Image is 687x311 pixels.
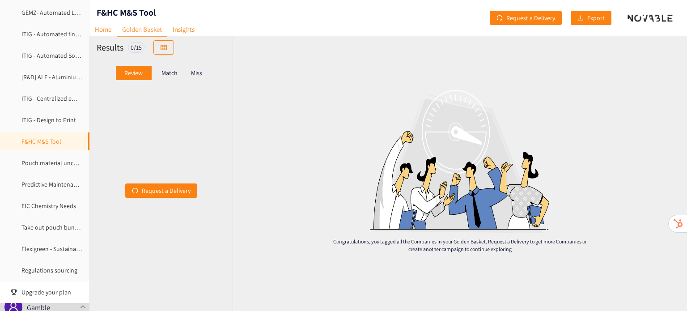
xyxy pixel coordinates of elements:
[21,180,129,188] a: Predictive Maintenance in Manufacturing
[496,15,503,22] span: redo
[161,69,178,77] p: Match
[571,11,611,25] button: downloadExport
[21,137,61,145] a: F&HC M&S Tool
[117,22,167,37] a: Golden Basket
[21,202,76,210] a: EIC Chemistry Needs
[21,283,82,301] span: Upgrade your plan
[21,245,112,253] a: Flexigreen - Sustainable Packaging
[587,13,605,23] span: Export
[132,187,138,195] span: redo
[21,51,112,60] a: ITIG - Automated Software Testing
[21,116,76,124] a: ITIG - Design to Print
[21,30,137,38] a: ITIG - Automated financial forecasting tools
[97,41,123,54] h2: Results
[142,186,191,196] span: Request a Delivery
[167,22,200,36] a: Insights
[577,15,584,22] span: download
[21,223,127,231] a: Take out pouch bundle from plastic bag
[21,94,168,102] a: ITIG - Centralized employee self-service travel solutions
[153,40,174,55] button: table
[97,6,156,19] h1: F&HC M&S Tool
[329,238,591,253] p: Congratulations, you tagged all the Companies in your Golden Basket. Request a Delivery to get mo...
[21,159,87,167] a: Pouch material uncasing
[89,22,117,36] a: Home
[128,42,144,53] div: 0 / 15
[21,9,93,17] a: GEMZ- Automated Loading
[125,183,197,198] button: redoRequest a Delivery
[161,44,167,51] span: table
[506,13,555,23] span: Request a Delivery
[11,289,17,295] span: trophy
[124,69,143,77] p: Review
[490,11,562,25] button: redoRequest a Delivery
[21,266,77,274] a: Regulations sourcing
[642,268,687,311] iframe: Chat Widget
[21,73,141,81] a: [R&D] ALF - Aluminium Free Sweat Protection
[191,69,202,77] p: Miss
